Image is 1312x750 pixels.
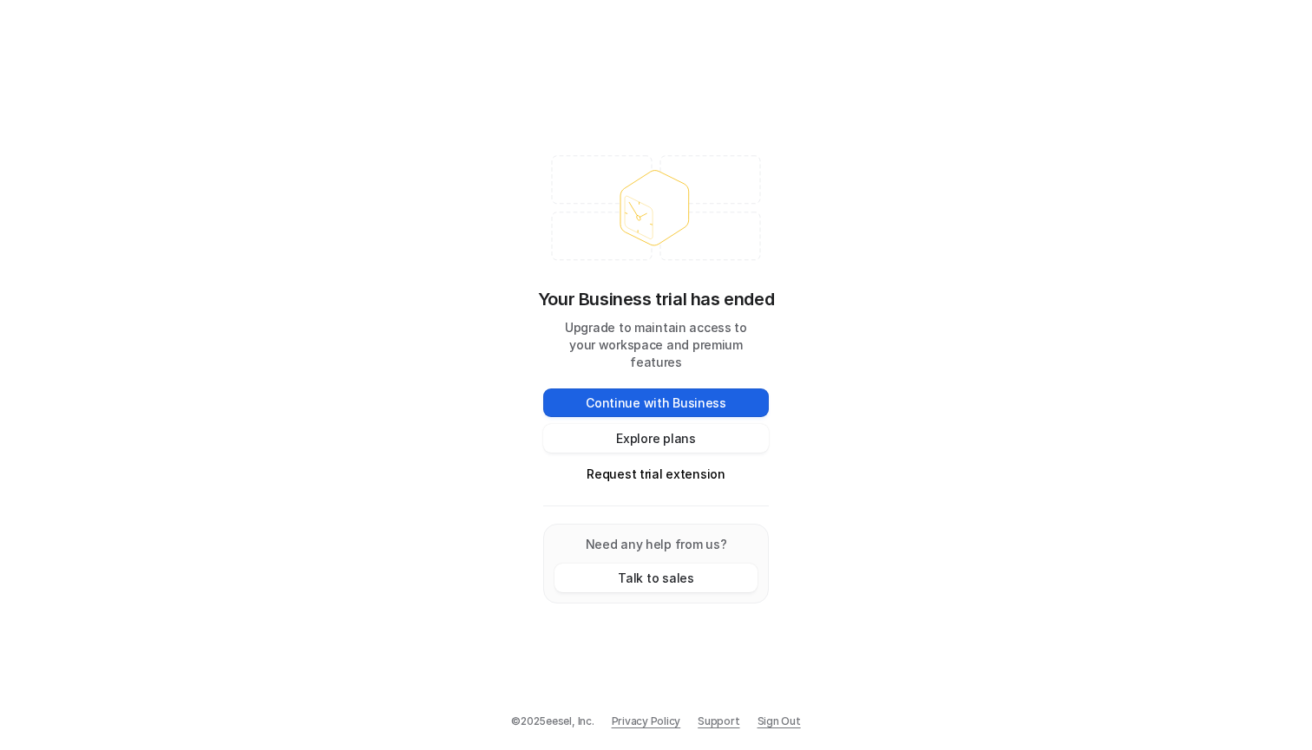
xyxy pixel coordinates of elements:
p: Need any help from us? [554,535,758,553]
button: Explore plans [543,424,769,453]
p: Your Business trial has ended [538,286,774,312]
span: Support [698,714,739,729]
button: Request trial extension [543,460,769,488]
a: Privacy Policy [612,714,681,729]
p: © 2025 eesel, Inc. [511,714,594,729]
a: Sign Out [758,714,801,729]
p: Upgrade to maintain access to your workspace and premium features [543,319,769,371]
button: Continue with Business [543,388,769,417]
button: Talk to sales [554,564,758,592]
